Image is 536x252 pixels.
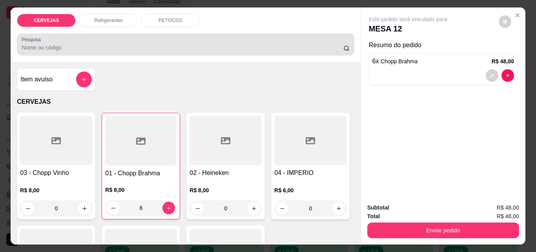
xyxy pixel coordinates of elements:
[105,186,177,194] p: R$ 8,00
[511,9,524,22] button: Close
[22,44,343,52] input: Pesquisa
[369,15,447,23] p: Este pedido será vinculado para
[20,168,92,178] h4: 03 - Chopp Vinho
[274,168,346,178] h4: 04 - IMPERIO
[22,202,34,215] button: decrease-product-quantity
[190,168,262,178] h4: 02 - Heineken
[20,186,92,194] p: R$ 8,00
[274,186,346,194] p: R$ 6,00
[276,202,288,215] button: decrease-product-quantity
[78,202,91,215] button: increase-product-quantity
[248,202,260,215] button: increase-product-quantity
[34,17,59,24] p: CERVEJAS
[492,57,514,65] p: R$ 48,00
[162,202,175,214] button: increase-product-quantity
[369,23,447,34] p: MESA 12
[105,169,177,178] h4: 01 - Chopp Brahma
[191,202,204,215] button: decrease-product-quantity
[367,204,389,211] strong: Subtotal
[107,202,119,214] button: decrease-product-quantity
[367,213,380,219] strong: Total
[501,69,514,82] button: decrease-product-quantity
[17,97,354,107] p: CERVEJAS
[381,58,417,64] span: Chopp Brahma
[94,17,122,24] p: Refrigerantes
[499,15,511,28] button: decrease-product-quantity
[22,36,44,43] label: Pesquisa
[372,57,418,66] p: 6 x
[367,223,519,238] button: Enviar pedido
[20,75,53,84] h4: Item avulso
[497,212,519,221] span: R$ 48,00
[190,186,262,194] p: R$ 8,00
[332,202,345,215] button: increase-product-quantity
[486,69,498,82] button: decrease-product-quantity
[159,17,182,24] p: PETISCOS
[497,203,519,212] span: R$ 48,00
[369,40,518,50] p: Resumo do pedido
[76,72,92,87] button: add-separate-item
